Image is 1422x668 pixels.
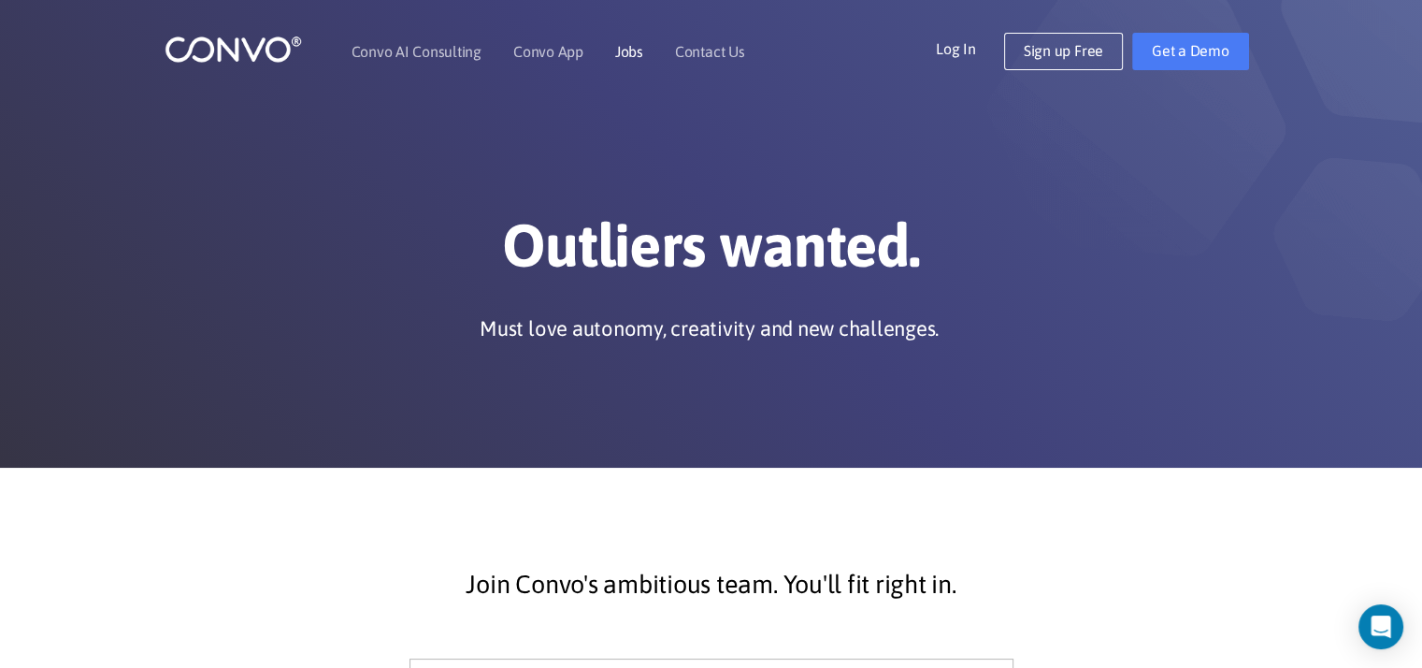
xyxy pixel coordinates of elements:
[1358,604,1403,649] div: Open Intercom Messenger
[615,44,643,59] a: Jobs
[1004,33,1123,70] a: Sign up Free
[480,314,939,342] p: Must love autonomy, creativity and new challenges.
[1132,33,1249,70] a: Get a Demo
[936,33,1004,63] a: Log In
[207,561,1216,608] p: Join Convo's ambitious team. You'll fit right in.
[352,44,481,59] a: Convo AI Consulting
[675,44,745,59] a: Contact Us
[513,44,583,59] a: Convo App
[193,210,1230,296] h1: Outliers wanted.
[165,35,302,64] img: logo_1.png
